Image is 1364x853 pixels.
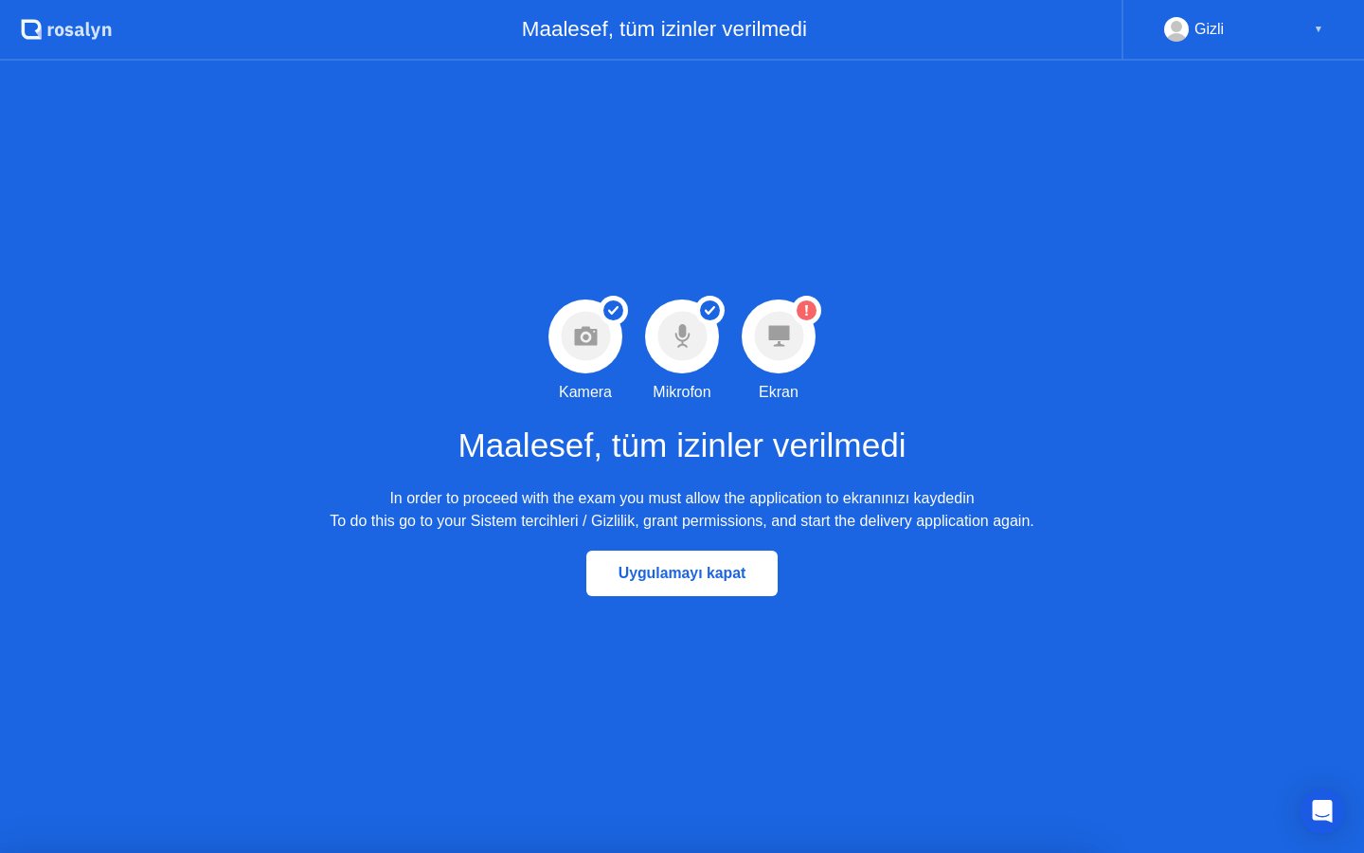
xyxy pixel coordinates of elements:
div: Gizli [1194,17,1224,42]
div: Mikrofon [653,381,710,404]
div: ▼ [1314,17,1323,42]
div: In order to proceed with the exam you must allow the application to ekranınızı kaydedin To do thi... [330,487,1033,533]
div: Ekran [759,381,799,404]
div: Uygulamayı kapat [592,565,773,582]
h1: Maalesef, tüm izinler verilmedi [458,421,906,471]
div: Open Intercom Messenger [1300,789,1345,834]
div: Kamera [559,381,612,404]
